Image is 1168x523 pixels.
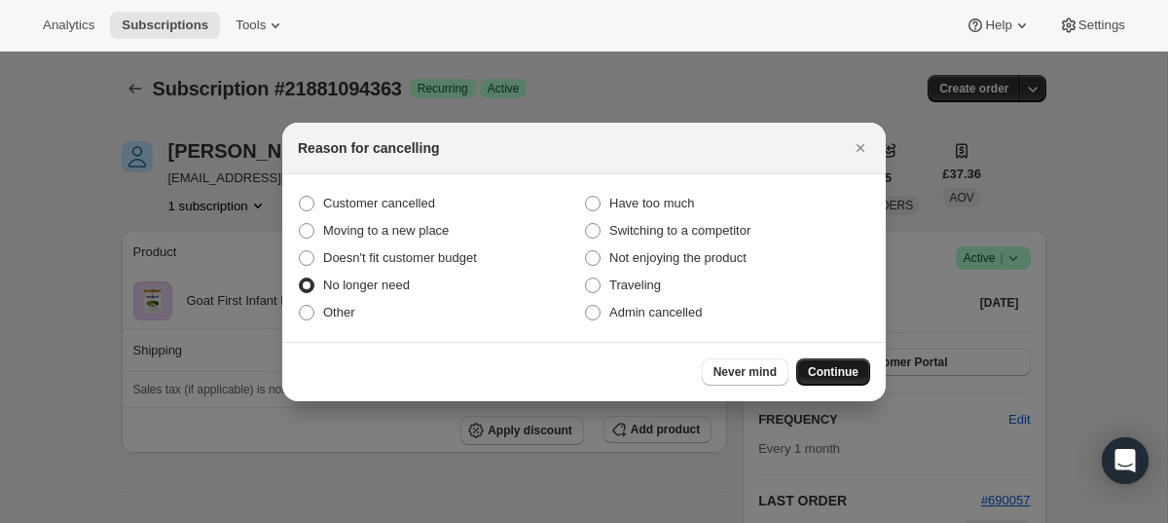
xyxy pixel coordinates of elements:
span: Switching to a competitor [609,223,750,238]
span: Not enjoying the product [609,250,747,265]
button: Settings [1047,12,1137,39]
button: Continue [796,358,870,386]
span: Admin cancelled [609,305,702,319]
span: Traveling [609,278,661,292]
button: Analytics [31,12,106,39]
span: Moving to a new place [323,223,449,238]
span: Help [985,18,1011,33]
span: Tools [236,18,266,33]
span: Continue [808,364,858,380]
span: Never mind [713,364,777,380]
h2: Reason for cancelling [298,138,439,158]
button: Never mind [702,358,788,386]
span: Customer cancelled [323,196,435,210]
button: Subscriptions [110,12,220,39]
button: Help [954,12,1042,39]
div: Open Intercom Messenger [1102,437,1149,484]
span: Subscriptions [122,18,208,33]
span: Have too much [609,196,694,210]
button: Tools [224,12,297,39]
span: No longer need [323,278,410,292]
span: Doesn't fit customer budget [323,250,477,265]
span: Analytics [43,18,94,33]
span: Settings [1078,18,1125,33]
span: Other [323,305,355,319]
button: Close [847,134,874,162]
